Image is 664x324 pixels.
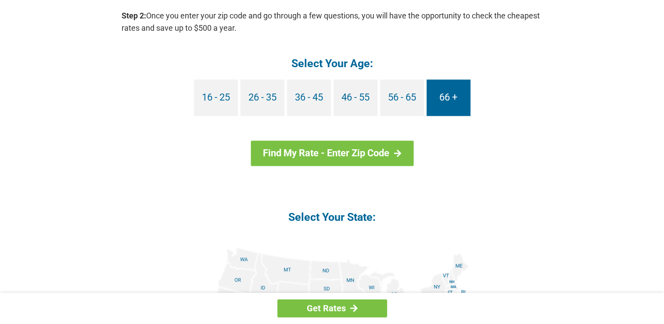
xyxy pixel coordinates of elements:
[334,79,377,116] a: 46 - 55
[240,79,284,116] a: 26 - 35
[287,79,331,116] a: 36 - 45
[122,56,543,71] h4: Select Your Age:
[277,299,387,317] a: Get Rates
[194,79,238,116] a: 16 - 25
[380,79,424,116] a: 56 - 65
[251,140,413,166] a: Find My Rate - Enter Zip Code
[122,210,543,224] h4: Select Your State:
[427,79,470,116] a: 66 +
[122,11,146,20] b: Step 2:
[122,10,543,34] p: Once you enter your zip code and go through a few questions, you will have the opportunity to che...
